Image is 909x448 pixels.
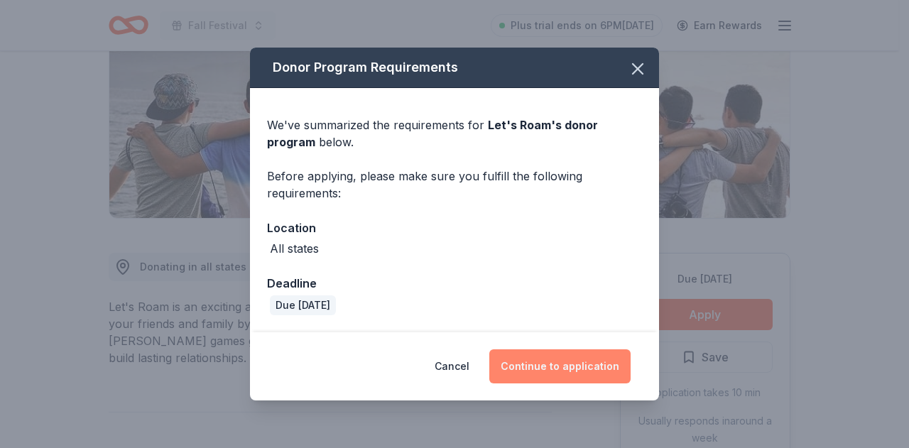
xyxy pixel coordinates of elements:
[270,295,336,315] div: Due [DATE]
[267,168,642,202] div: Before applying, please make sure you fulfill the following requirements:
[267,274,642,293] div: Deadline
[489,349,631,383] button: Continue to application
[435,349,469,383] button: Cancel
[270,240,319,257] div: All states
[267,116,642,151] div: We've summarized the requirements for below.
[250,48,659,88] div: Donor Program Requirements
[267,219,642,237] div: Location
